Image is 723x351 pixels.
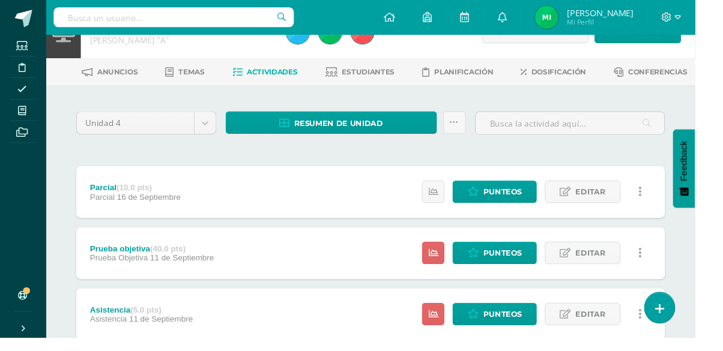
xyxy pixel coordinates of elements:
span: Mi Perfil [590,18,659,28]
span: Punteos [503,188,543,211]
a: Anuncios [85,65,144,85]
span: Resumen de unidad [306,117,398,139]
span: Parcial [94,200,119,209]
a: Resumen de unidad [235,116,455,139]
span: Editar [599,188,630,211]
span: Actividades [257,70,310,79]
span: [PERSON_NAME] [590,7,659,19]
input: Busca un usuario... [56,8,306,28]
span: Punteos [503,252,543,274]
span: Estudiantes [356,70,411,79]
span: Feedback [706,146,717,188]
span: 11 de Septiembre [156,263,223,273]
input: Busca la actividad aquí... [495,116,691,140]
span: 16 de Septiembre [122,200,189,209]
span: Unidad 4 [89,116,193,139]
span: Editar [599,252,630,274]
a: Punteos [471,315,558,338]
span: Prueba Objetiva [94,263,154,273]
span: Editar [599,316,630,338]
div: Prueba objetiva [94,254,223,263]
span: Anuncios [101,70,144,79]
span: Planificación [452,70,513,79]
div: Parcial [94,190,188,200]
div: Quinto Bachillerato 'A' [94,36,283,47]
a: Conferencias [639,65,715,85]
a: Planificación [440,65,513,85]
a: Estudiantes [339,65,411,85]
img: d61081fa4d32a2584e9020f5274a417f.png [557,6,581,30]
button: Feedback - Mostrar encuesta [700,134,723,216]
span: Conferencias [654,70,715,79]
a: Punteos [471,251,558,275]
a: Actividades [242,65,310,85]
a: Temas [172,65,213,85]
span: Asistencia [94,327,132,337]
a: Dosificación [542,65,610,85]
strong: (10.0 pts) [121,190,158,200]
div: Asistencia [94,317,201,327]
a: Punteos [471,188,558,211]
a: Unidad 4 [80,116,225,139]
strong: (5.0 pts) [136,317,168,327]
strong: (40.0 pts) [156,254,193,263]
span: 11 de Septiembre [135,327,201,337]
span: Dosificación [553,70,610,79]
span: Temas [186,70,213,79]
span: Punteos [503,316,543,338]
